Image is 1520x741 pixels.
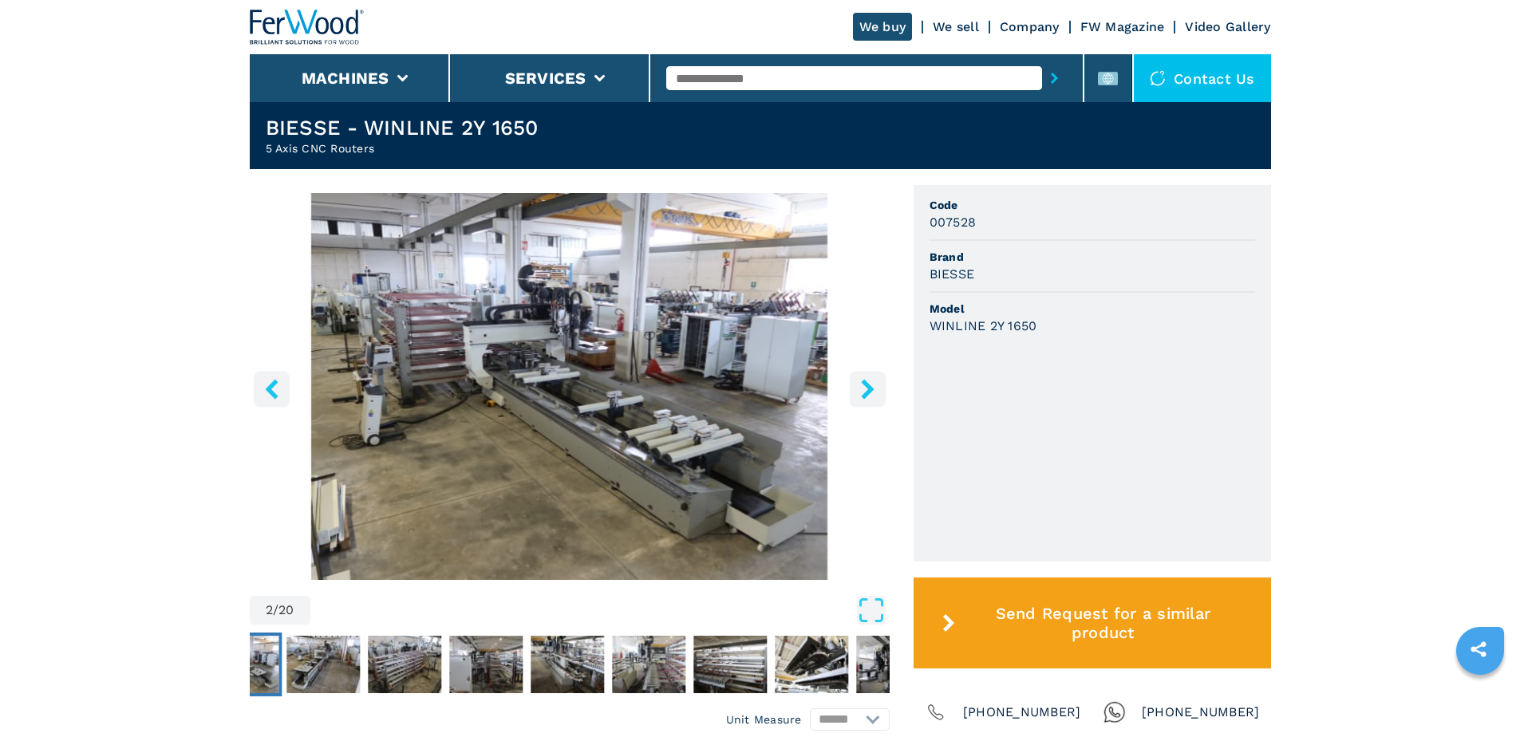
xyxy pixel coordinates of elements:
[302,69,389,88] button: Machines
[202,633,282,696] button: Go to Slide 2
[961,604,1244,642] span: Send Request for a similar product
[1150,70,1166,86] img: Contact us
[505,69,586,88] button: Services
[925,701,947,723] img: Phone
[1459,629,1498,669] a: sharethis
[856,636,930,693] img: 3b3f88a16d2cead7cf74cce517515141
[693,636,767,693] img: 596af4edec3923cab98bdde5b5c3ff7f
[278,604,294,617] span: 20
[1042,60,1067,97] button: submit-button
[1142,701,1260,723] span: [PHONE_NUMBER]
[930,213,977,231] h3: 007528
[933,19,979,34] a: We sell
[1452,669,1508,729] iframe: Chat
[527,633,607,696] button: Go to Slide 6
[853,633,933,696] button: Go to Slide 10
[1080,19,1165,34] a: FW Magazine
[250,10,365,45] img: Ferwood
[254,371,290,407] button: left-button
[930,265,975,283] h3: BIESSE
[283,633,363,696] button: Go to Slide 3
[365,633,444,696] button: Go to Slide 4
[286,636,360,693] img: eb117a4bdb22ad4e5128fa2bcbce35c2
[963,701,1081,723] span: [PHONE_NUMBER]
[250,193,890,580] img: 5 Axis CNC Routers BIESSE WINLINE 2Y 1650
[690,633,770,696] button: Go to Slide 8
[273,604,278,617] span: /
[726,711,802,727] em: Unit Measure
[368,636,441,693] img: 56aaee6e6f585499c1f79399988e5efe
[205,636,278,693] img: 9a6324c90c21e16037bf0eea44aaaa05
[775,636,848,693] img: 4bfc7031fc96568865a6bdb69f2073e2
[250,193,890,580] div: Go to Slide 2
[612,636,685,693] img: 5e1784703b1220c7a9f84caafda92eca
[772,633,851,696] button: Go to Slide 9
[1000,19,1060,34] a: Company
[930,317,1037,335] h3: WINLINE 2Y 1650
[850,371,886,407] button: right-button
[914,577,1271,668] button: Send Request for a similar product
[202,633,842,696] nav: Thumbnail Navigation
[266,115,539,140] h1: BIESSE - WINLINE 2Y 1650
[314,596,886,625] button: Open Fullscreen
[930,249,1255,265] span: Brand
[1185,19,1270,34] a: Video Gallery
[446,633,526,696] button: Go to Slide 5
[853,13,913,41] a: We buy
[930,197,1255,213] span: Code
[1103,701,1126,723] img: Whatsapp
[930,301,1255,317] span: Model
[531,636,604,693] img: 4feb1f155e9dbccb1bfefce698b01007
[266,604,273,617] span: 2
[449,636,523,693] img: 6ba24a6f89b3f19f4ac701cd434ddf64
[266,140,539,156] h2: 5 Axis CNC Routers
[1134,54,1271,102] div: Contact us
[609,633,689,696] button: Go to Slide 7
